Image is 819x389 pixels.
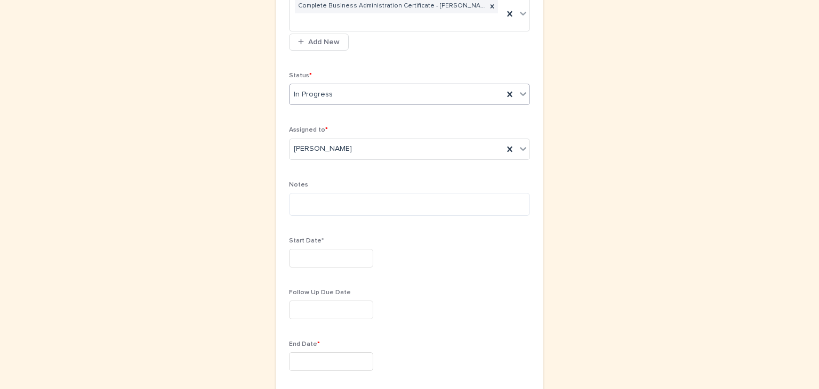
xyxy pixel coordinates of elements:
span: Add New [308,38,340,46]
span: Follow Up Due Date [289,289,351,296]
span: In Progress [294,89,333,100]
span: Status [289,72,312,79]
span: Notes [289,182,308,188]
span: [PERSON_NAME] [294,143,352,155]
span: End Date [289,341,320,347]
span: Start Date* [289,238,324,244]
span: Assigned to [289,127,328,133]
button: Add New [289,34,349,51]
